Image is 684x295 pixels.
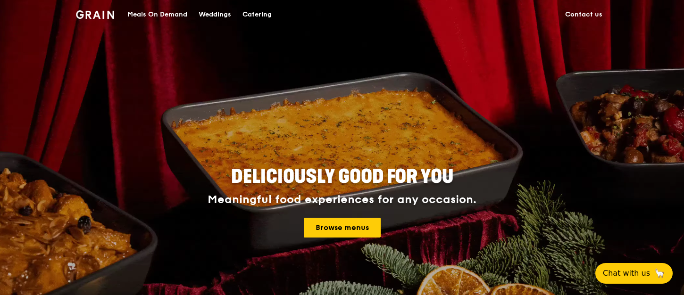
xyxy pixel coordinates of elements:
[595,263,673,284] button: Chat with us🦙
[231,165,453,188] span: Deliciously good for you
[237,0,277,29] a: Catering
[603,268,650,279] span: Chat with us
[193,0,237,29] a: Weddings
[242,0,272,29] div: Catering
[199,0,231,29] div: Weddings
[304,218,381,238] a: Browse menus
[76,10,114,19] img: Grain
[559,0,608,29] a: Contact us
[127,0,187,29] div: Meals On Demand
[172,193,512,206] div: Meaningful food experiences for any occasion.
[654,268,665,279] span: 🦙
